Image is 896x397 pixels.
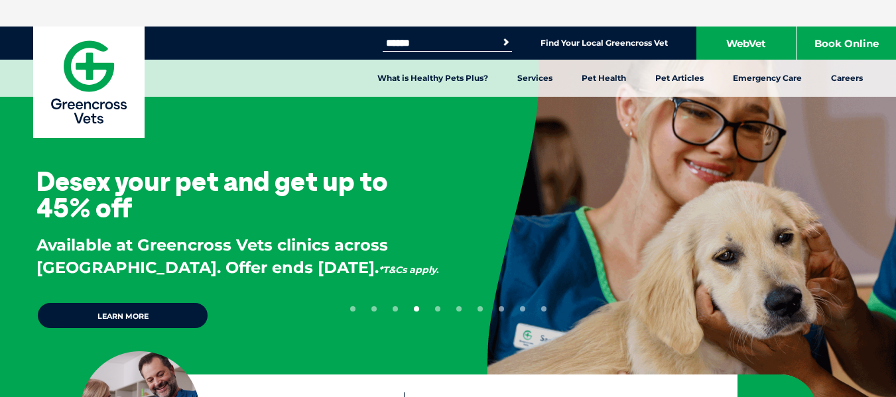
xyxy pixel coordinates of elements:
button: 2 of 10 [371,306,377,312]
a: Pet Articles [641,60,718,97]
button: 10 of 10 [541,306,546,312]
a: Services [503,60,567,97]
a: Greencross Vets [33,27,145,138]
a: Pet Health [567,60,641,97]
button: 9 of 10 [520,306,525,312]
a: Emergency Care [718,60,816,97]
button: 5 of 10 [435,306,440,312]
a: Learn more [36,302,209,329]
button: 7 of 10 [478,306,483,312]
button: 8 of 10 [499,306,504,312]
a: Book Online [797,27,896,60]
button: 6 of 10 [456,306,462,312]
h3: Desex your pet and get up to 45% off [36,168,444,221]
button: 3 of 10 [393,306,398,312]
p: Available at Greencross Vets clinics across [GEOGRAPHIC_DATA]. Offer ends [DATE]. [36,234,444,278]
a: Careers [816,60,877,97]
a: WebVet [696,27,796,60]
button: 4 of 10 [414,306,419,312]
a: Find Your Local Greencross Vet [541,38,668,48]
button: Search [499,36,513,49]
a: What is Healthy Pets Plus? [363,60,503,97]
button: 1 of 10 [350,306,355,312]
